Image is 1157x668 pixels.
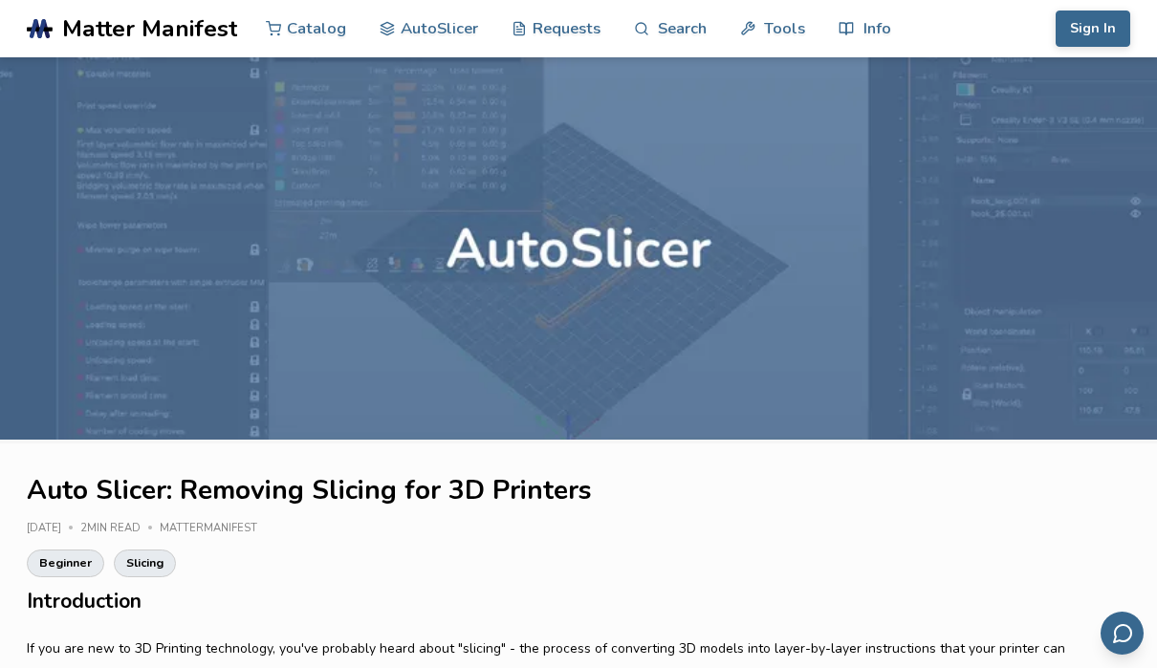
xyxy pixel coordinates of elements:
a: Slicing [114,549,176,576]
div: MatterManifest [160,523,271,535]
h1: Auto Slicer: Removing Slicing for 3D Printers [27,476,1130,506]
a: Beginner [27,549,104,576]
div: [DATE] [27,523,80,535]
span: Matter Manifest [62,15,237,42]
div: 2 min read [80,523,160,535]
button: Send feedback via email [1101,612,1144,655]
h2: Introduction [27,587,1130,616]
button: Sign In [1056,11,1130,47]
